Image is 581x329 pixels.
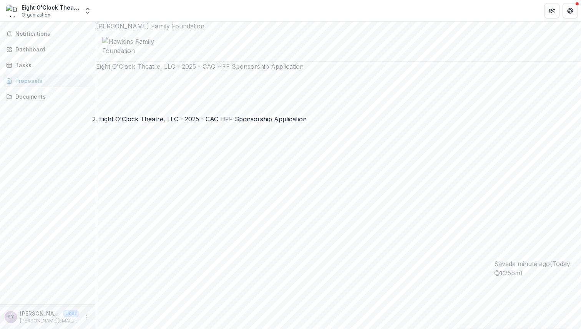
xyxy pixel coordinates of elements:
div: [PERSON_NAME] Family Foundation [96,21,581,31]
div: Saved a minute ago ( Today @ 1:25pm ) [494,259,581,278]
div: Katrina Young [8,314,14,319]
button: Notifications [3,28,93,40]
a: Proposals [3,74,93,87]
p: [PERSON_NAME] [20,309,60,317]
div: Dashboard [15,45,86,53]
div: Proposals [15,77,86,85]
div: Eight O'Clock Theatre, LLC - 2025 - CAC HFF Sponsorship Application [99,114,307,124]
span: Organization [22,12,50,18]
div: Documents [15,93,86,101]
button: Open entity switcher [82,3,93,18]
button: More [82,312,91,322]
span: Notifications [15,31,90,37]
a: Dashboard [3,43,93,56]
img: Eight O'Clock Theatre, LLC [6,5,18,17]
div: Eight O'Clock Theatre, LLC [22,3,79,12]
p: User [63,310,79,317]
h2: Eight O'Clock Theatre, LLC - 2025 - CAC HFF Sponsorship Application [96,62,581,71]
a: Documents [3,90,93,103]
a: Tasks [3,59,93,71]
p: [PERSON_NAME][EMAIL_ADDRESS][DOMAIN_NAME] [20,317,79,324]
div: Tasks [15,61,86,69]
button: Get Help [563,3,578,18]
button: Partners [544,3,559,18]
